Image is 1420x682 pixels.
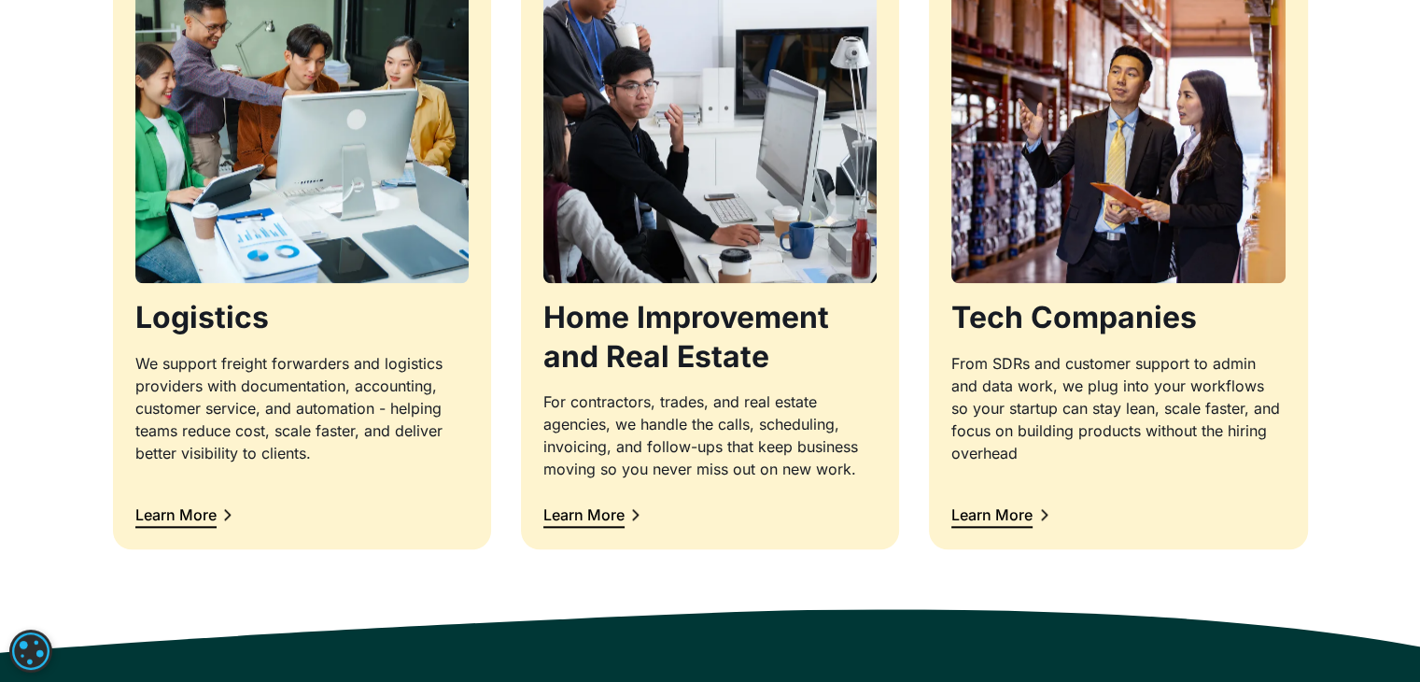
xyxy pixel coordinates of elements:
div: We support freight forwarders and logistics providers with documentation, accounting, customer se... [135,352,469,464]
h3: Tech Companies [951,298,1285,337]
div: From SDRs and customer support to admin and data work, we plug into your workflows so your startu... [951,352,1285,464]
h3: Logistics [135,298,469,337]
div: Learn More [135,507,217,522]
div: Learn More [951,507,1033,522]
div: Learn More [543,507,625,522]
iframe: Chat Widget [1327,592,1420,682]
h3: Home Improvement and Real Estate [543,298,877,376]
div: For contractors, trades, and real estate agencies, we handle the calls, scheduling, invoicing, an... [543,391,877,480]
